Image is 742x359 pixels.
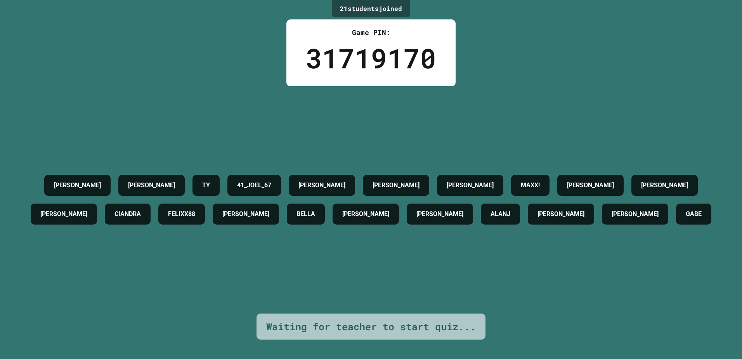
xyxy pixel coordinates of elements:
[202,181,210,190] h4: TY
[54,181,101,190] h4: [PERSON_NAME]
[641,181,688,190] h4: [PERSON_NAME]
[373,181,420,190] h4: [PERSON_NAME]
[222,209,269,219] h4: [PERSON_NAME]
[298,181,345,190] h4: [PERSON_NAME]
[521,181,540,190] h4: MAXX!
[40,209,87,219] h4: [PERSON_NAME]
[128,181,175,190] h4: [PERSON_NAME]
[306,27,436,38] div: Game PIN:
[296,209,315,219] h4: BELLA
[266,319,476,334] div: Waiting for teacher to start quiz...
[537,209,584,219] h4: [PERSON_NAME]
[491,209,510,219] h4: ALANJ
[237,181,271,190] h4: 41_JOEL_67
[114,209,141,219] h4: CIANDRA
[168,209,195,219] h4: FELIXX88
[306,38,436,78] div: 31719170
[686,209,702,219] h4: GABE
[567,181,614,190] h4: [PERSON_NAME]
[447,181,494,190] h4: [PERSON_NAME]
[342,209,389,219] h4: [PERSON_NAME]
[416,209,463,219] h4: [PERSON_NAME]
[612,209,659,219] h4: [PERSON_NAME]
